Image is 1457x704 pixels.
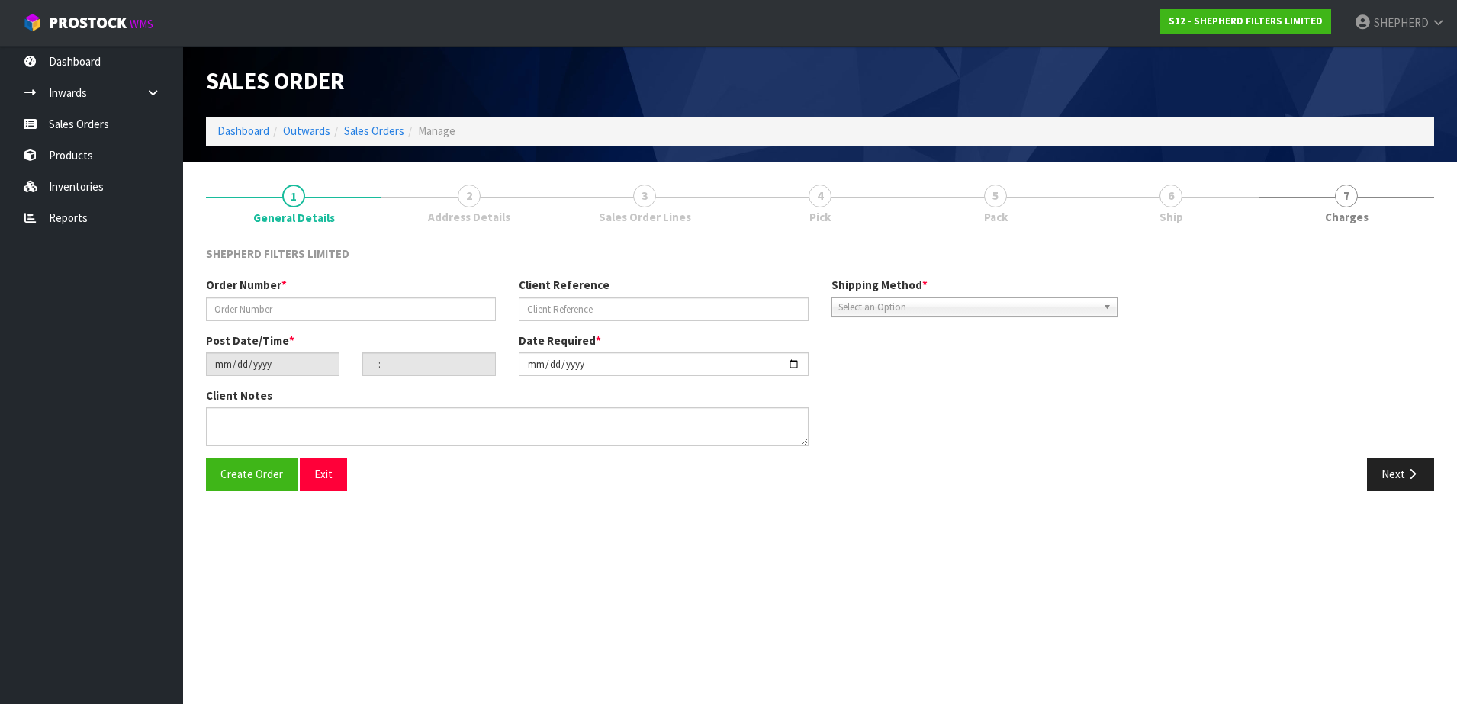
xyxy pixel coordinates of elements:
button: Create Order [206,458,298,490]
input: Client Reference [519,297,809,321]
span: Address Details [428,209,510,225]
input: Order Number [206,297,496,321]
span: ProStock [49,13,127,33]
label: Client Reference [519,277,609,293]
button: Exit [300,458,347,490]
span: 6 [1159,185,1182,207]
span: 3 [633,185,656,207]
a: Dashboard [217,124,269,138]
span: General Details [253,210,335,226]
a: Sales Orders [344,124,404,138]
span: Create Order [220,467,283,481]
span: SHEPHERD FILTERS LIMITED [206,246,349,261]
small: WMS [130,17,153,31]
span: Manage [418,124,455,138]
label: Post Date/Time [206,333,294,349]
label: Shipping Method [831,277,928,293]
a: Outwards [283,124,330,138]
span: 4 [809,185,831,207]
span: Ship [1159,209,1183,225]
span: Charges [1325,209,1369,225]
span: 1 [282,185,305,207]
span: Select an Option [838,298,1097,317]
label: Client Notes [206,387,272,403]
span: 5 [984,185,1007,207]
span: General Details [206,234,1434,503]
span: Pack [984,209,1008,225]
span: Pick [809,209,831,225]
label: Order Number [206,277,287,293]
span: SHEPHERD [1374,15,1429,30]
button: Next [1367,458,1434,490]
span: Sales Order [206,66,345,95]
span: 2 [458,185,481,207]
span: Sales Order Lines [599,209,691,225]
label: Date Required [519,333,601,349]
img: cube-alt.png [23,13,42,32]
strong: S12 - SHEPHERD FILTERS LIMITED [1169,14,1323,27]
span: 7 [1335,185,1358,207]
